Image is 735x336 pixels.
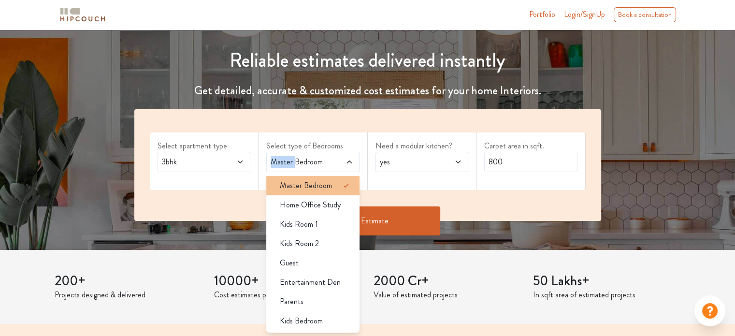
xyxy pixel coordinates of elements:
[484,152,577,172] input: Enter area sqft
[280,180,332,191] span: Master Bedroom
[58,6,107,23] img: logo-horizontal.svg
[533,273,681,290] h3: 50 Lakhs+
[529,9,555,20] a: Portfolio
[55,273,202,290] h3: 200+
[266,172,360,182] div: select 2 more room(s)
[214,273,362,290] h3: 10000+
[129,84,607,98] h4: Get detailed, accurate & customized cost estimates for your home Interiors.
[269,156,332,168] span: Master Bedroom
[280,238,319,249] span: Kids Room 2
[375,140,469,152] label: Need a modular kitchen?
[58,4,107,26] span: logo-horizontal.svg
[214,289,362,301] p: Cost estimates provided
[280,257,299,269] span: Guest
[158,140,251,152] label: Select apartment type
[280,277,341,288] span: Entertainment Den
[129,49,607,72] h1: Reliable estimates delivered instantly
[614,7,676,22] div: Book a consultation
[374,273,521,290] h3: 2000 Cr+
[280,199,341,211] span: Home Office Study
[266,140,360,152] label: Select type of Bedrooms
[533,289,681,301] p: In sqft area of estimated projects
[484,140,577,152] label: Carpet area in sqft.
[160,156,223,168] span: 3bhk
[564,9,605,20] span: Login/SignUp
[378,156,441,168] span: yes
[280,219,318,230] span: Kids Room 1
[374,289,521,301] p: Value of estimated projects
[280,315,323,327] span: Kids Bedroom
[280,296,303,307] span: Parents
[55,289,202,301] p: Projects designed & delivered
[295,206,440,235] button: Get Estimate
